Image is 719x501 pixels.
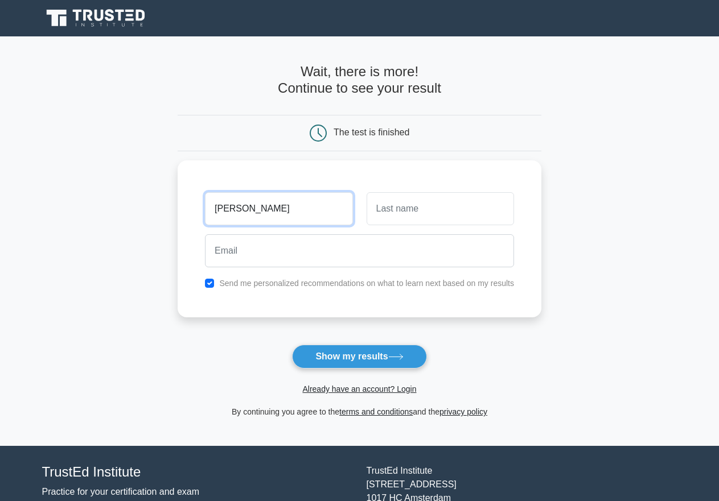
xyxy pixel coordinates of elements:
a: privacy policy [439,407,487,416]
input: First name [205,192,352,225]
button: Show my results [292,345,426,368]
a: terms and conditions [339,407,413,416]
div: The test is finished [334,127,409,137]
input: Last name [367,192,514,225]
a: Already have an account? Login [302,384,416,394]
a: Practice for your certification and exam [42,487,200,496]
h4: TrustEd Institute [42,464,353,481]
h4: Wait, there is more! Continue to see your result [178,64,541,97]
input: Email [205,234,514,267]
label: Send me personalized recommendations on what to learn next based on my results [219,279,514,288]
div: By continuing you agree to the and the [171,405,548,419]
